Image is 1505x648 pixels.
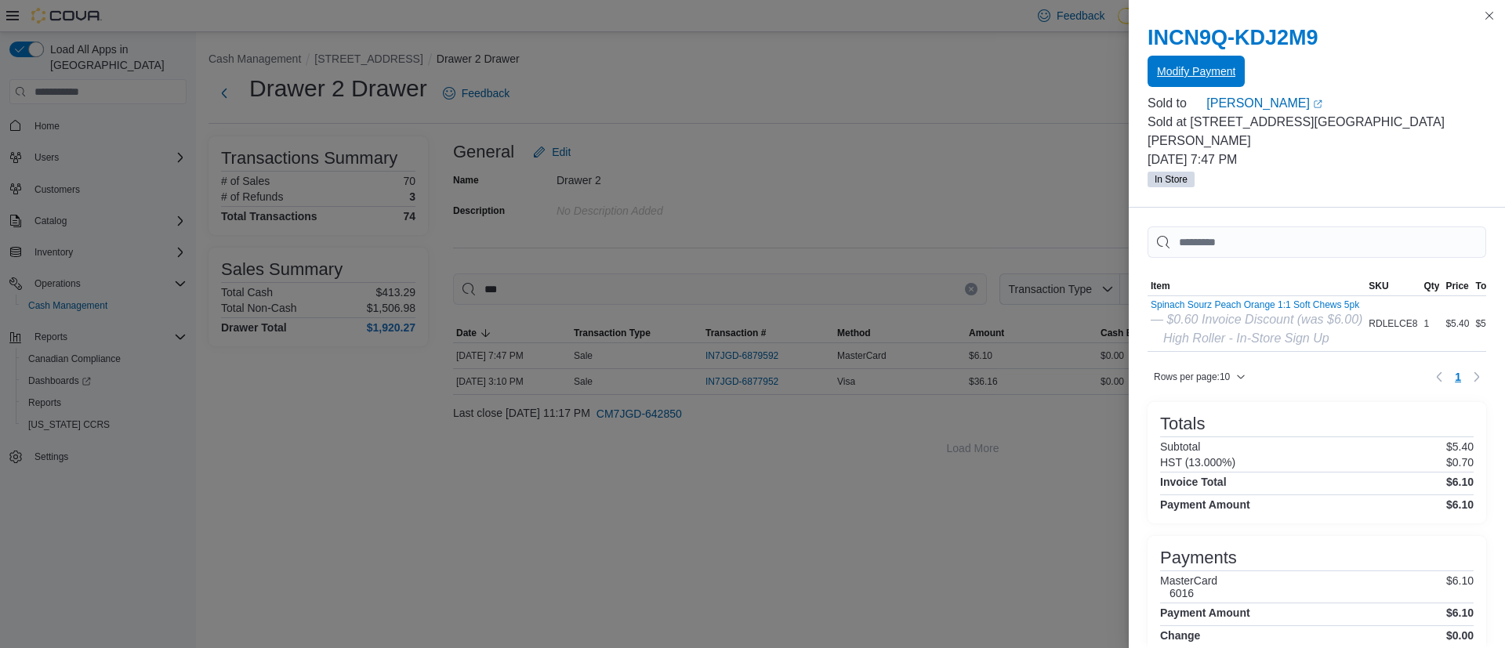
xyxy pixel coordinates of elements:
h3: Totals [1160,415,1205,433]
h2: INCN9Q-KDJ2M9 [1148,25,1486,50]
div: $5.40 [1442,314,1472,333]
h4: Payment Amount [1160,498,1250,511]
p: $5.40 [1446,440,1474,453]
div: Sold to [1148,94,1203,113]
span: In Store [1148,172,1195,187]
a: [PERSON_NAME]External link [1206,94,1486,113]
button: Price [1442,277,1472,295]
button: Page 1 of 1 [1449,364,1467,389]
h4: $6.10 [1446,606,1474,619]
button: Previous page [1430,367,1449,386]
span: Rows per page : 10 [1154,371,1230,383]
span: SKU [1369,280,1388,292]
button: Close this dialog [1480,6,1499,25]
h3: Payments [1160,548,1237,567]
button: Spinach Sourz Peach Orange 1:1 Soft Chews 5pk [1151,299,1362,310]
h6: HST (13.000%) [1160,456,1235,469]
button: Total [1472,277,1502,295]
input: This is a search bar. As you type, the results lower in the page will automatically filter. [1148,226,1486,258]
div: 1 [1420,314,1442,333]
i: High Roller - In-Store Sign Up [1163,331,1329,345]
span: Total [1475,280,1497,292]
p: [DATE] 7:47 PM [1148,150,1486,169]
span: Item [1151,280,1170,292]
h6: MasterCard [1160,574,1217,587]
div: $5.40 [1472,314,1502,333]
button: Modify Payment [1148,56,1245,87]
span: RDLELCE8 [1369,317,1417,330]
ul: Pagination for table: MemoryTable from EuiInMemoryTable [1449,364,1467,389]
h4: $6.10 [1446,476,1474,488]
button: Rows per page:10 [1148,367,1252,386]
p: $6.10 [1446,574,1474,599]
h4: Change [1160,629,1200,642]
h4: $6.10 [1446,498,1474,511]
button: Next page [1467,367,1486,386]
h6: 6016 [1170,587,1217,599]
span: Price [1445,280,1468,292]
h6: Subtotal [1160,440,1200,453]
button: Qty [1420,277,1442,295]
span: Modify Payment [1157,63,1235,79]
h4: Payment Amount [1160,606,1250,619]
span: In Store [1155,172,1188,186]
span: 1 [1455,369,1461,385]
span: Qty [1423,280,1439,292]
h4: Invoice Total [1160,476,1227,488]
div: — $0.60 Invoice Discount (was $6.00) [1151,310,1362,329]
p: $0.70 [1446,456,1474,469]
nav: Pagination for table: MemoryTable from EuiInMemoryTable [1430,364,1486,389]
h4: $0.00 [1446,629,1474,642]
button: SKU [1365,277,1420,295]
button: Item [1148,277,1365,295]
svg: External link [1313,100,1322,109]
p: Sold at [STREET_ADDRESS][GEOGRAPHIC_DATA] [PERSON_NAME] [1148,113,1486,150]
